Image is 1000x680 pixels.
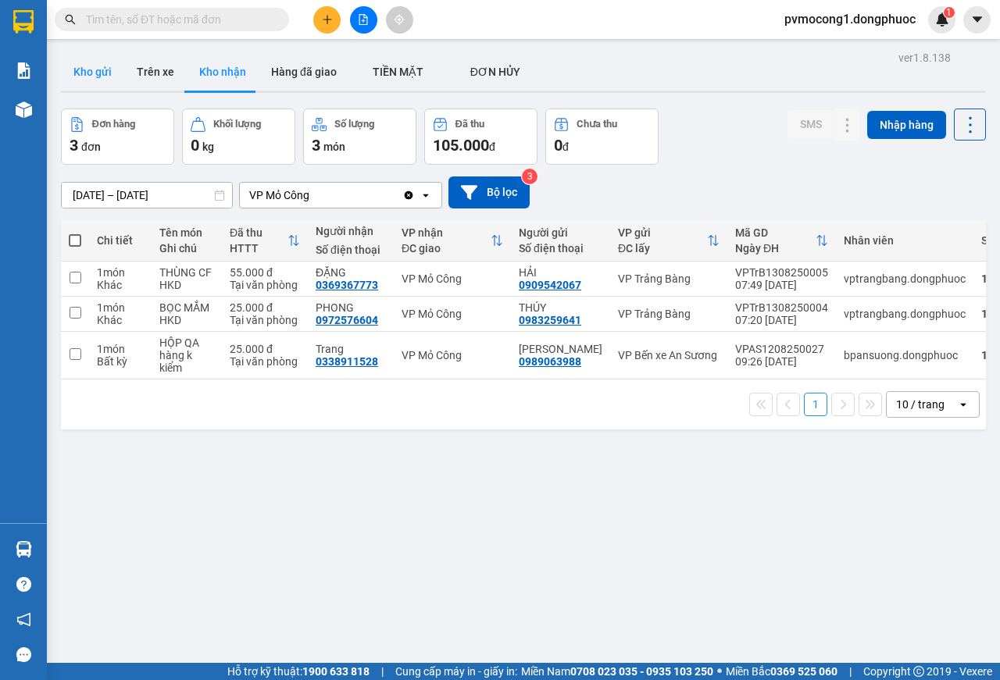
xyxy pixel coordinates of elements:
div: VPAS1208250027 [735,343,828,355]
button: Đã thu105.000đ [424,109,537,165]
span: | [849,663,852,680]
div: 0338911528 [316,355,378,368]
img: warehouse-icon [16,541,32,557]
span: 105.000 [433,136,489,155]
div: VP Mỏ Công [249,187,309,203]
div: Trang [316,343,386,355]
div: BỌC MẮM [159,301,214,314]
div: VP Trảng Bàng [618,308,720,320]
th: Toggle SortBy [222,220,308,262]
span: 0 [554,136,562,155]
span: ⚪️ [717,668,722,675]
div: HTTT [230,242,287,255]
span: notification [16,612,31,627]
div: ĐC lấy [618,242,707,255]
div: VPTrB1308250004 [735,301,828,314]
div: VP Mỏ Công [402,308,503,320]
div: 0972576604 [316,314,378,326]
div: ĐC giao [402,242,491,255]
th: Toggle SortBy [394,220,511,262]
span: Cung cấp máy in - giấy in: [395,663,517,680]
strong: 0708 023 035 - 0935 103 250 [570,665,713,678]
div: Khác [97,279,144,291]
div: 1 món [97,301,144,314]
svg: open [420,189,432,201]
div: bpansuong.dongphuoc [844,349,966,361]
span: đ [562,141,569,153]
div: Mã GD [735,226,816,239]
div: 10 / trang [896,397,945,412]
div: 25.000 đ [230,301,300,314]
div: Người gửi [519,226,602,239]
th: Toggle SortBy [610,220,727,262]
div: Người nhận [316,225,386,237]
input: Select a date range. [62,183,232,208]
span: kg [202,141,214,153]
div: HKD [159,314,214,326]
span: 3 [70,136,78,155]
div: Khác [97,314,144,326]
button: Đơn hàng3đơn [61,109,174,165]
sup: 3 [522,169,537,184]
button: aim [386,6,413,34]
th: Toggle SortBy [727,220,836,262]
button: SMS [787,110,834,138]
div: Chưa thu [577,119,617,130]
img: solution-icon [16,62,32,79]
button: Hàng đã giao [259,53,349,91]
div: Ngày ĐH [735,242,816,255]
div: Đơn hàng [92,119,135,130]
div: Khối lượng [213,119,261,130]
div: VP gửi [618,226,707,239]
span: đ [489,141,495,153]
span: plus [322,14,333,25]
span: TIỀN MẶT [373,66,423,78]
span: ĐƠN HỦY [470,66,520,78]
span: aim [394,14,405,25]
div: VP Bến xe An Sương [618,349,720,361]
div: Tại văn phòng [230,314,300,326]
div: HẢI [519,266,602,279]
div: vptrangbang.dongphuoc [844,308,966,320]
strong: 1900 633 818 [302,665,370,678]
span: Miền Nam [521,663,713,680]
div: 07:20 [DATE] [735,314,828,326]
button: caret-down [963,6,991,34]
div: Đã thu [455,119,484,130]
div: PHONG [316,301,386,314]
span: Hỗ trợ kỹ thuật: [227,663,370,680]
div: 0369367773 [316,279,378,291]
div: Chi tiết [97,234,144,247]
button: Bộ lọc [448,176,530,208]
div: Tên món [159,226,214,239]
div: 1 món [97,266,144,279]
button: Chưa thu0đ [545,109,659,165]
div: Thanh [519,343,602,355]
span: caret-down [970,12,984,27]
div: 07:49 [DATE] [735,279,828,291]
div: 1 món [97,343,144,355]
div: VP Trảng Bàng [618,272,720,285]
div: 0989063988 [519,355,581,368]
button: Kho nhận [187,53,259,91]
span: message [16,647,31,662]
svg: open [957,398,970,411]
span: copyright [913,666,924,677]
div: Ghi chú [159,242,214,255]
span: file-add [358,14,369,25]
button: Trên xe [124,53,187,91]
div: 25.000 đ [230,343,300,355]
svg: Clear value [402,189,415,201]
span: 0 [191,136,199,155]
span: đơn [81,141,101,153]
div: VPTrB1308250005 [735,266,828,279]
div: VP Mỏ Công [402,272,503,285]
span: pvmocong1.dongphuoc [772,9,928,29]
img: icon-new-feature [935,12,949,27]
strong: 0369 525 060 [770,665,837,678]
button: file-add [350,6,377,34]
div: Bất kỳ [97,355,144,368]
button: Kho gửi [61,53,124,91]
button: Số lượng3món [303,109,416,165]
div: VP Mỏ Công [402,349,503,361]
